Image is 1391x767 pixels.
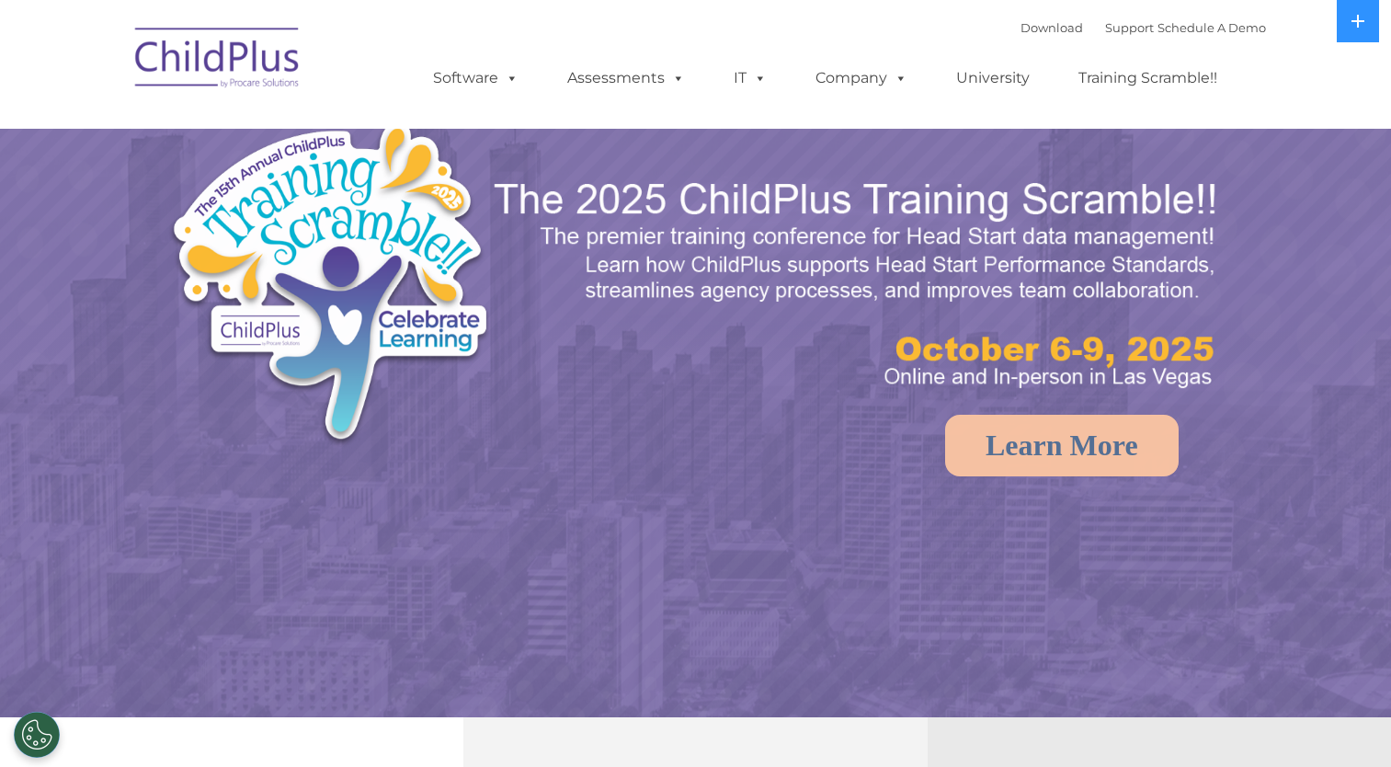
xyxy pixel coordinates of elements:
a: Schedule A Demo [1157,20,1266,35]
a: Learn More [945,415,1179,476]
img: ChildPlus by Procare Solutions [126,15,310,107]
a: Download [1020,20,1083,35]
font: | [1020,20,1266,35]
a: Software [415,60,537,97]
a: University [938,60,1048,97]
a: Company [797,60,926,97]
a: Assessments [549,60,703,97]
button: Cookies Settings [14,712,60,758]
a: Training Scramble!! [1060,60,1236,97]
a: Support [1105,20,1154,35]
a: IT [715,60,785,97]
